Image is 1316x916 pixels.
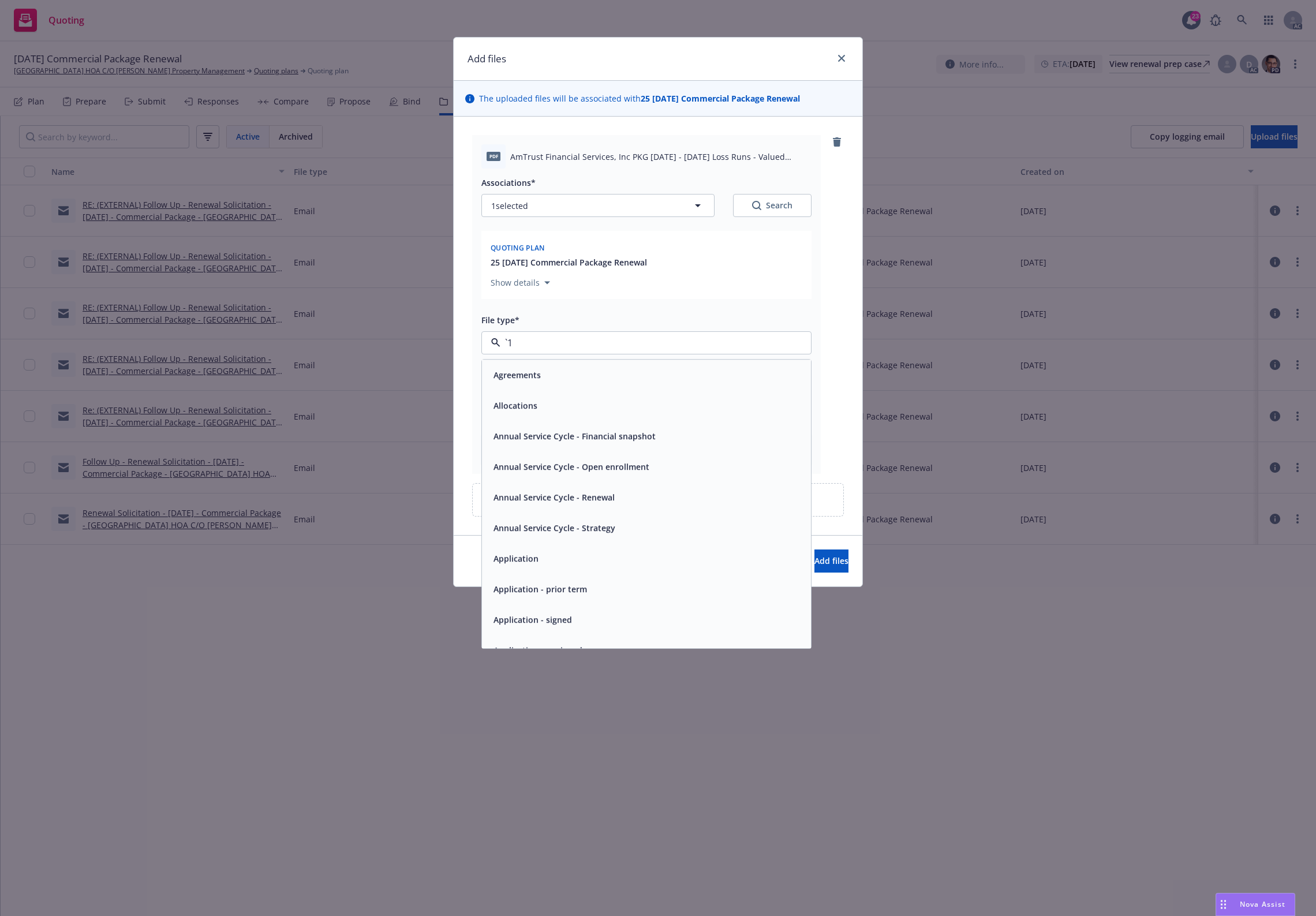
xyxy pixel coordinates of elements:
svg: Search [752,201,761,210]
button: Annual Service Cycle - Open enrollment [493,461,649,473]
span: File type* [481,315,519,326]
button: Annual Service Cycle - Strategy [493,522,615,534]
strong: 25 [DATE] Commercial Package Renewal [641,93,800,104]
span: Quoting plan [491,243,545,253]
span: AmTrust Financial Services, Inc PKG [DATE] - [DATE] Loss Runs - Valued [DATE].pdf [510,151,812,163]
input: Filter by keyword [500,336,788,350]
button: Annual Service Cycle - Renewal [493,491,615,503]
button: Application - prior term [493,583,587,595]
span: 1 selected [491,200,528,212]
button: Agreements [493,369,541,381]
span: The uploaded files will be associated with [479,92,800,104]
button: Application - signed [493,614,572,626]
button: Add files [814,549,848,573]
button: Annual Service Cycle - Financial snapshot [493,430,656,442]
span: Associations* [481,177,536,188]
button: Nova Assist [1216,893,1295,916]
button: SearchSearch [733,194,812,217]
span: pdf [487,152,500,160]
a: close [835,51,848,65]
a: remove [830,135,844,149]
button: Application - unsigned [493,644,582,656]
h1: Add files [468,51,506,66]
div: Drag to move [1216,893,1231,915]
span: Add files [814,555,848,566]
div: Upload new files [472,483,844,517]
button: 25 [DATE] Commercial Package Renewal [491,256,647,268]
button: 1selected [481,194,715,217]
button: Allocations [493,399,537,412]
div: Search [752,200,792,211]
button: Show details [486,276,555,290]
button: Application [493,552,539,564]
span: Nova Assist [1240,899,1285,909]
